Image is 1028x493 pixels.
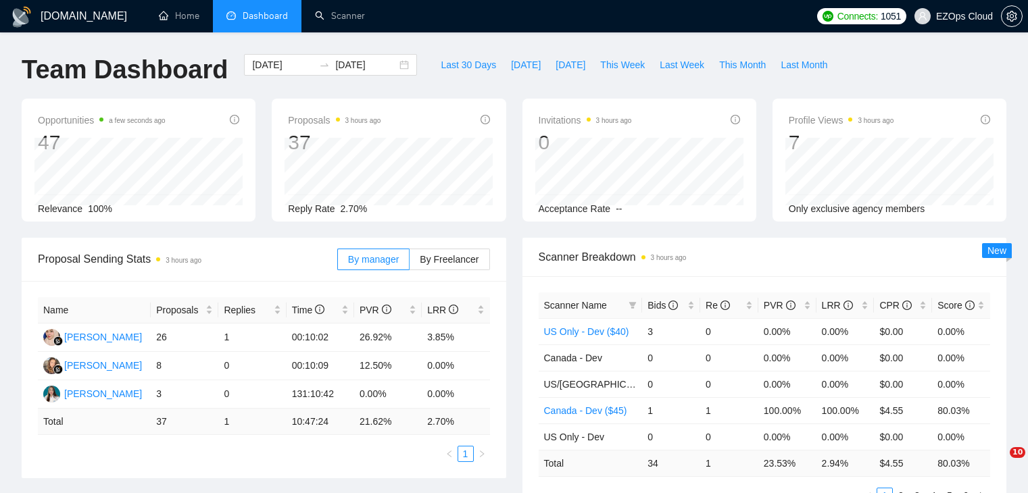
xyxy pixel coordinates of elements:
[881,9,901,24] span: 1051
[458,446,473,461] a: 1
[64,386,142,401] div: [PERSON_NAME]
[319,59,330,70] span: to
[511,57,541,72] span: [DATE]
[539,130,632,155] div: 0
[288,130,381,155] div: 37
[427,305,458,315] span: LRR
[874,318,932,344] td: $0.00
[474,446,490,462] li: Next Page
[874,397,932,423] td: $4.55
[544,405,627,416] a: Canada - Dev ($45)
[874,423,932,450] td: $0.00
[874,344,932,371] td: $0.00
[38,203,82,214] span: Relevance
[642,450,700,476] td: 34
[441,57,496,72] span: Last 30 Days
[548,54,593,76] button: [DATE]
[354,409,422,435] td: 21.62 %
[544,379,708,390] span: US/[GEOGRAPHIC_DATA] - Keywords
[38,409,151,435] td: Total
[902,301,912,310] span: info-circle
[53,365,63,374] img: gigradar-bm.png
[932,318,990,344] td: 0.00%
[422,323,489,352] td: 3.85%
[981,115,990,124] span: info-circle
[226,11,236,20] span: dashboard
[354,352,422,380] td: 12.50%
[660,57,704,72] span: Last Week
[596,117,632,124] time: 3 hours ago
[781,57,827,72] span: Last Month
[43,331,142,342] a: AJ[PERSON_NAME]
[38,112,166,128] span: Opportunities
[932,344,990,371] td: 0.00%
[43,386,60,403] img: TA
[504,54,548,76] button: [DATE]
[11,6,32,28] img: logo
[629,301,637,309] span: filter
[287,352,354,380] td: 00:10:09
[731,115,740,124] span: info-circle
[38,130,166,155] div: 47
[556,57,585,72] span: [DATE]
[422,352,489,380] td: 0.00%
[982,447,1014,479] iframe: Intercom live chat
[109,117,165,124] time: a few seconds ago
[354,323,422,352] td: 26.92%
[700,318,758,344] td: 0
[64,358,142,373] div: [PERSON_NAME]
[287,323,354,352] td: 00:10:02
[218,409,286,435] td: 1
[758,344,816,371] td: 0.00%
[287,380,354,409] td: 131:10:42
[243,10,288,22] span: Dashboard
[544,353,602,363] span: Canada - Dev
[843,301,853,310] span: info-circle
[43,329,60,346] img: AJ
[288,112,381,128] span: Proposals
[816,397,875,423] td: 100.00%
[354,380,422,409] td: 0.00%
[474,446,490,462] button: right
[88,203,112,214] span: 100%
[858,117,894,124] time: 3 hours ago
[224,303,270,317] span: Replies
[879,300,911,311] span: CPR
[218,380,286,409] td: 0
[43,388,142,398] a: TA[PERSON_NAME]
[1001,11,1023,22] a: setting
[758,423,816,450] td: 0.00%
[700,344,758,371] td: 0
[420,254,479,265] span: By Freelancer
[382,305,391,314] span: info-circle
[544,300,607,311] span: Scanner Name
[965,301,975,310] span: info-circle
[823,11,833,22] img: upwork-logo.png
[539,450,643,476] td: Total
[345,117,381,124] time: 3 hours ago
[937,300,974,311] span: Score
[642,318,700,344] td: 3
[422,409,489,435] td: 2.70 %
[230,115,239,124] span: info-circle
[478,450,486,458] span: right
[816,344,875,371] td: 0.00%
[1001,5,1023,27] button: setting
[53,336,63,346] img: gigradar-bm.png
[288,203,335,214] span: Reply Rate
[539,112,632,128] span: Invitations
[616,203,622,214] span: --
[932,371,990,397] td: 0.00%
[218,352,286,380] td: 0
[292,305,324,315] span: Time
[38,297,151,323] th: Name
[712,54,773,76] button: This Month
[218,323,286,352] td: 1
[539,203,611,214] span: Acceptance Rate
[651,254,687,261] time: 3 hours ago
[786,301,796,310] span: info-circle
[481,115,490,124] span: info-circle
[315,305,324,314] span: info-circle
[433,54,504,76] button: Last 30 Days
[918,11,927,21] span: user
